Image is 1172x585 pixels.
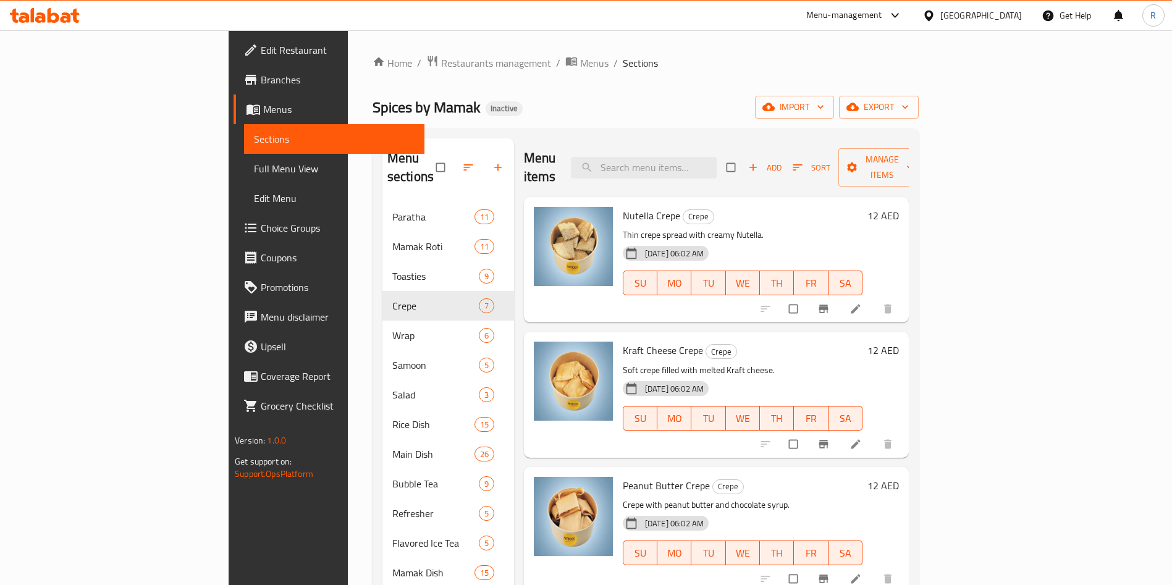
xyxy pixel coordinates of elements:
button: Manage items [838,148,926,187]
span: WE [731,410,755,427]
div: items [479,387,494,402]
span: TH [765,274,789,292]
div: Menu-management [806,8,882,23]
button: WE [726,406,760,431]
h6: 12 AED [867,477,899,494]
input: search [571,157,717,179]
a: Choice Groups [234,213,424,243]
h6: 12 AED [867,342,899,359]
a: Edit Restaurant [234,35,424,65]
button: Add [745,158,785,177]
span: Sections [254,132,415,146]
span: Bubble Tea [392,476,479,491]
div: Crepe [683,209,714,224]
span: Sections [623,56,658,70]
span: Inactive [486,103,523,114]
span: R [1150,9,1156,22]
span: Main Dish [392,447,474,461]
a: Edit menu item [849,303,864,315]
span: Grocery Checklist [261,398,415,413]
span: [DATE] 06:02 AM [640,518,709,529]
span: [DATE] 06:02 AM [640,383,709,395]
span: 15 [475,567,494,579]
span: Crepe [683,209,714,224]
span: TH [765,544,789,562]
span: SU [628,410,652,427]
div: items [479,298,494,313]
button: TU [691,541,725,565]
span: FR [799,544,823,562]
a: Edit menu item [849,573,864,585]
span: 5 [479,508,494,520]
button: export [839,96,919,119]
button: Branch-specific-item [810,295,840,322]
span: Coverage Report [261,369,415,384]
button: import [755,96,834,119]
a: Upsell [234,332,424,361]
a: Branches [234,65,424,95]
span: Mamak Dish [392,565,474,580]
div: Bubble Tea9 [382,469,514,499]
button: delete [874,431,904,458]
div: items [479,328,494,343]
div: items [479,358,494,372]
span: SU [628,544,652,562]
span: import [765,99,824,115]
span: 5 [479,360,494,371]
a: Menus [565,55,609,71]
span: 9 [479,478,494,490]
div: Flavored Ice Tea5 [382,528,514,558]
button: SA [828,541,862,565]
span: [DATE] 06:02 AM [640,248,709,259]
a: Menus [234,95,424,124]
span: MO [662,544,686,562]
p: Soft crepe filled with melted Kraft cheese. [623,363,862,378]
div: Rice Dish15 [382,410,514,439]
button: WE [726,541,760,565]
span: Branches [261,72,415,87]
span: FR [799,410,823,427]
div: Wrap6 [382,321,514,350]
span: SU [628,274,652,292]
div: items [474,417,494,432]
span: Menus [263,102,415,117]
button: FR [794,406,828,431]
span: Select section [719,156,745,179]
span: Get support on: [235,453,292,469]
span: Refresher [392,506,479,521]
button: SA [828,406,862,431]
button: SU [623,541,657,565]
span: Sort items [785,158,838,177]
button: Branch-specific-item [810,431,840,458]
a: Edit menu item [849,438,864,450]
a: Edit Menu [244,183,424,213]
span: Toasties [392,269,479,284]
button: MO [657,271,691,295]
span: TU [696,274,720,292]
a: Sections [244,124,424,154]
span: Kraft Cheese Crepe [623,341,703,360]
span: SA [833,274,858,292]
h6: 12 AED [867,207,899,224]
span: Crepe [392,298,479,313]
span: 3 [479,389,494,401]
h2: Menu items [524,149,556,186]
span: Flavored Ice Tea [392,536,479,550]
li: / [613,56,618,70]
span: 7 [479,300,494,312]
span: Salad [392,387,479,402]
a: Coupons [234,243,424,272]
button: FR [794,271,828,295]
span: Coupons [261,250,415,265]
span: Promotions [261,280,415,295]
span: Crepe [706,345,736,359]
div: Paratha11 [382,202,514,232]
span: Choice Groups [261,221,415,235]
div: Crepe [712,479,744,494]
span: Mamak Roti [392,239,474,254]
button: WE [726,271,760,295]
button: TH [760,406,794,431]
button: SU [623,406,657,431]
